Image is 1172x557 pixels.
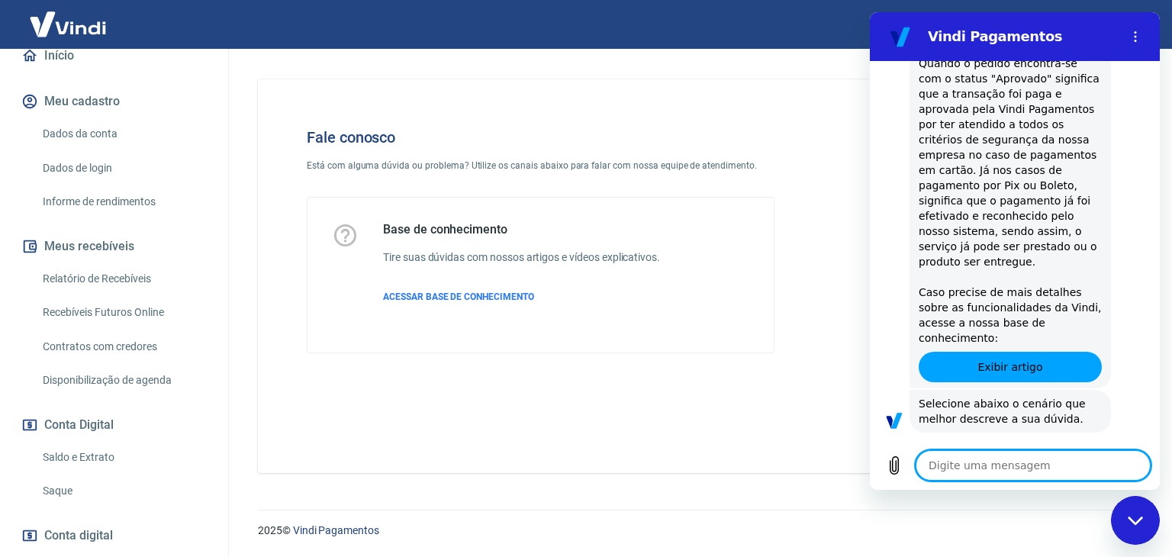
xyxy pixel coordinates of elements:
a: Dados de login [37,153,210,184]
iframe: Janela de mensagens [870,12,1160,490]
button: Conta Digital [18,408,210,442]
button: Meus recebíveis [18,230,210,263]
span: Conta digital [44,525,113,546]
button: Sair [1099,11,1154,39]
a: Disponibilização de agenda [37,365,210,396]
span: ACESSAR BASE DE CONHECIMENTO [383,291,534,302]
a: Vindi Pagamentos [293,524,379,536]
a: Saldo e Extrato [37,442,210,473]
a: Recebíveis Futuros Online [37,297,210,328]
iframe: Botão para abrir a janela de mensagens, conversa em andamento [1111,496,1160,545]
h4: Fale conosco [307,128,774,146]
h6: Tire suas dúvidas com nossos artigos e vídeos explicativos. [383,250,660,266]
h5: Base de conhecimento [383,222,660,237]
a: Início [18,39,210,72]
a: Saque [37,475,210,507]
a: Conta digital [18,519,210,552]
img: Vindi [18,1,118,47]
a: Informe de rendimentos [37,186,210,217]
img: Fale conosco [839,104,1071,307]
a: Relatório de Recebíveis [37,263,210,295]
p: Está com alguma dúvida ou problema? Utilize os canais abaixo para falar com nossa equipe de atend... [307,159,774,172]
a: Dados da conta [37,118,210,150]
a: Contratos com credores [37,331,210,362]
button: Meu cadastro [18,85,210,118]
a: ACESSAR BASE DE CONHECIMENTO [383,290,660,304]
p: 2025 © [258,523,1135,539]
